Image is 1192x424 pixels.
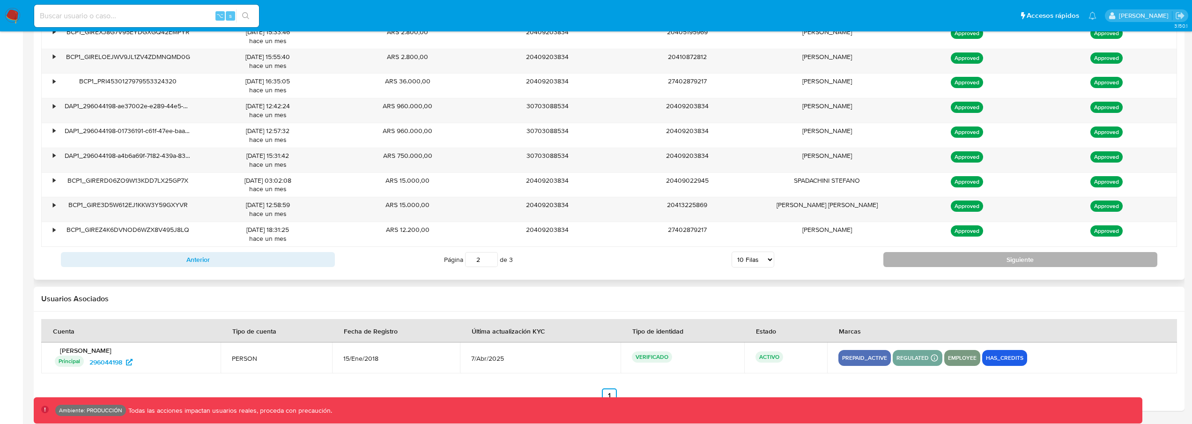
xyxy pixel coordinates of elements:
[59,409,122,412] p: Ambiente: PRODUCCIÓN
[1027,11,1079,21] span: Accesos rápidos
[41,294,1177,304] h2: Usuarios Asociados
[34,10,259,22] input: Buscar usuario o caso...
[1174,22,1187,30] span: 3.150.1
[1175,11,1185,21] a: Salir
[229,11,232,20] span: s
[1119,11,1172,20] p: kevin.palacios@mercadolibre.com
[1088,12,1096,20] a: Notificaciones
[236,9,255,22] button: search-icon
[216,11,223,20] span: ⌥
[126,406,332,415] p: Todas las acciones impactan usuarios reales, proceda con precaución.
